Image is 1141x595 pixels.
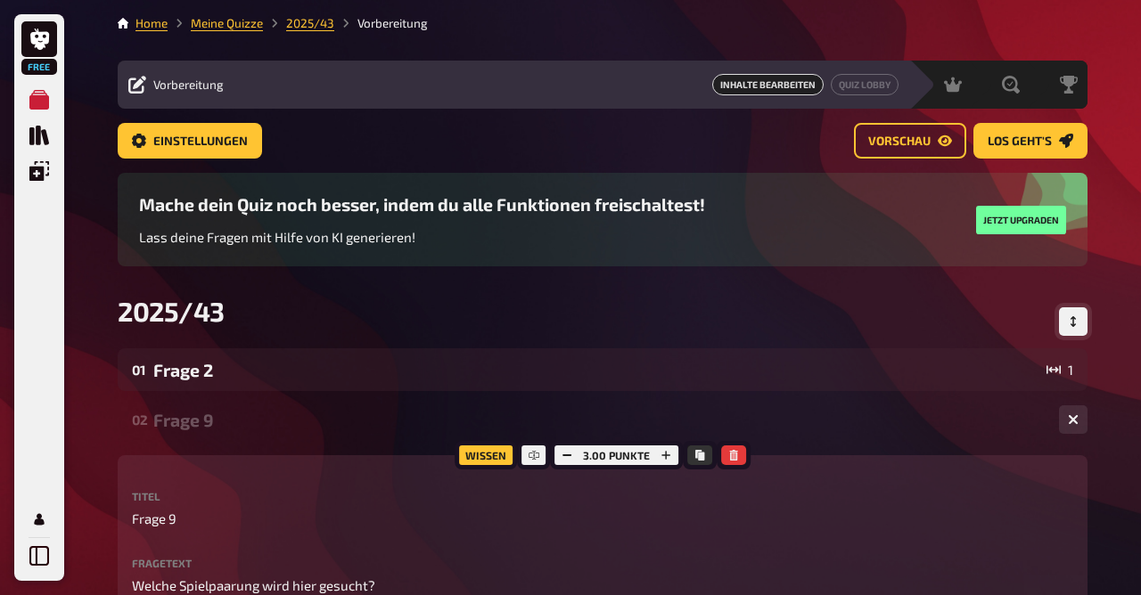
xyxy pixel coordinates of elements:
div: 3.00 Punkte [550,441,683,469]
div: Frage 9 [153,410,1045,430]
a: Einblendungen [21,153,57,189]
h3: Mache dein Quiz noch besser, indem du alle Funktionen freischaltest! [139,194,705,215]
a: 2025/43 [286,16,334,30]
a: Meine Quizze [21,82,57,118]
div: Wissen [455,441,517,469]
a: Meine Quizze [191,16,263,30]
span: Einstellungen [153,135,248,148]
button: Los geht's [973,123,1088,159]
span: Welche Spielpaarung wird hier gesucht? [132,577,375,593]
span: Vorbereitung [153,77,224,92]
span: Free [23,61,55,72]
span: Vorschau [868,135,931,148]
li: 2025/43 [263,14,334,32]
button: Einstellungen [118,123,262,159]
button: Vorschau [854,123,966,159]
button: Jetzt upgraden [976,206,1066,234]
div: 02 [132,412,146,428]
a: Inhalte Bearbeiten [712,74,824,95]
div: 01 [132,362,146,378]
span: 2025/43 [118,295,225,327]
a: Quiz Sammlung [21,118,57,153]
label: Titel [132,491,1073,501]
label: Fragetext [132,558,1073,568]
button: Kopieren [687,445,712,465]
button: Reihenfolge anpassen [1059,307,1088,336]
li: Vorbereitung [334,14,428,32]
div: 1 [1047,363,1073,377]
span: Lass deine Fragen mit Hilfe von KI generieren! [139,229,415,245]
span: Los geht's [988,135,1052,148]
span: Frage 9 [132,509,176,529]
button: Quiz Lobby [831,74,899,95]
a: Profil [21,501,57,537]
li: Meine Quizze [168,14,263,32]
div: Frage 2 [153,360,1039,380]
li: Home [135,14,168,32]
a: Home [135,16,168,30]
